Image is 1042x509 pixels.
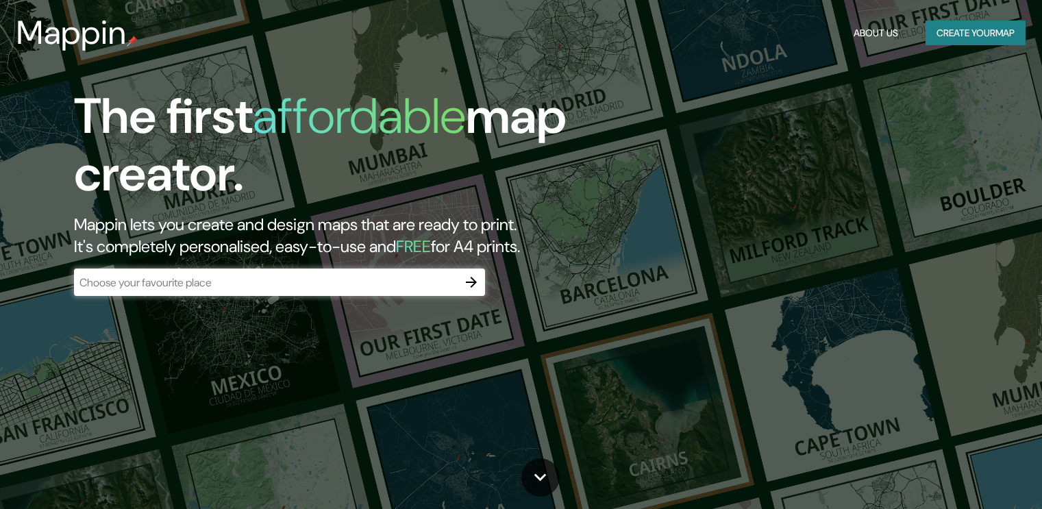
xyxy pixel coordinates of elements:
img: mappin-pin [127,36,138,47]
h1: The first map creator. [74,88,595,214]
h3: Mappin [16,14,127,52]
button: About Us [848,21,904,46]
h1: affordable [253,84,466,148]
h5: FREE [396,236,431,257]
iframe: Help widget launcher [920,456,1027,494]
input: Choose your favourite place [74,275,458,290]
h2: Mappin lets you create and design maps that are ready to print. It's completely personalised, eas... [74,214,595,258]
button: Create yourmap [926,21,1026,46]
